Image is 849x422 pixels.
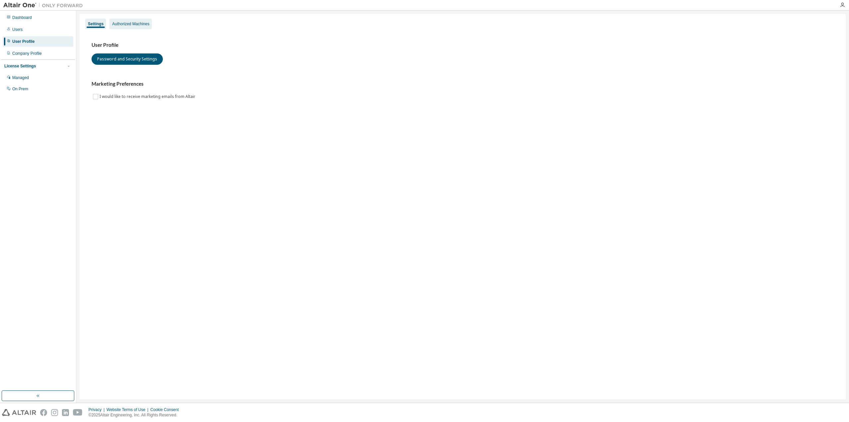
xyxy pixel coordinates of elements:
[92,53,163,65] button: Password and Security Settings
[73,409,83,416] img: youtube.svg
[12,75,29,80] div: Managed
[12,86,28,92] div: On Prem
[12,15,32,20] div: Dashboard
[112,21,149,27] div: Authorized Machines
[51,409,58,416] img: instagram.svg
[106,407,150,412] div: Website Terms of Use
[40,409,47,416] img: facebook.svg
[89,407,106,412] div: Privacy
[88,21,103,27] div: Settings
[62,409,69,416] img: linkedin.svg
[2,409,36,416] img: altair_logo.svg
[92,81,834,87] h3: Marketing Preferences
[3,2,86,9] img: Altair One
[12,51,42,56] div: Company Profile
[89,412,183,418] p: © 2025 Altair Engineering, Inc. All Rights Reserved.
[4,63,36,69] div: License Settings
[12,39,34,44] div: User Profile
[150,407,182,412] div: Cookie Consent
[12,27,23,32] div: Users
[99,93,197,101] label: I would like to receive marketing emails from Altair
[92,42,834,48] h3: User Profile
